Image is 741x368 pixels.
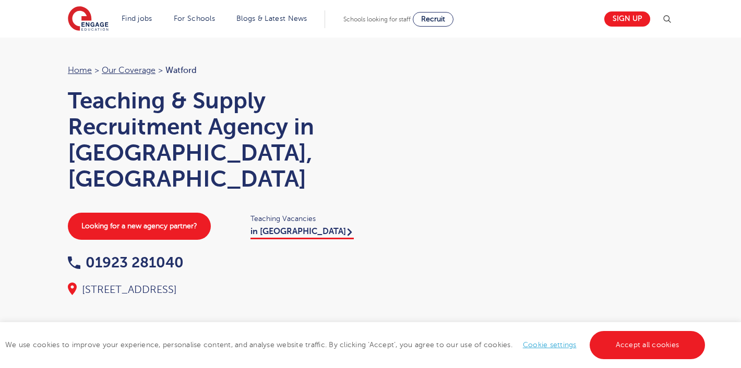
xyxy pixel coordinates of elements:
[250,213,360,225] span: Teaching Vacancies
[68,283,360,297] div: [STREET_ADDRESS]
[68,254,184,271] a: 01923 281040
[523,341,577,349] a: Cookie settings
[122,15,152,22] a: Find jobs
[68,64,360,77] nav: breadcrumb
[174,15,215,22] a: For Schools
[165,66,197,75] span: Watford
[5,341,708,349] span: We use cookies to improve your experience, personalise content, and analyse website traffic. By c...
[250,227,354,239] a: in [GEOGRAPHIC_DATA]
[421,15,445,23] span: Recruit
[68,88,360,192] h1: Teaching & Supply Recruitment Agency in [GEOGRAPHIC_DATA], [GEOGRAPHIC_DATA]
[413,12,453,27] a: Recruit
[236,15,307,22] a: Blogs & Latest News
[68,66,92,75] a: Home
[68,213,211,240] a: Looking for a new agency partner?
[158,66,163,75] span: >
[94,66,99,75] span: >
[102,66,156,75] a: Our coverage
[68,6,109,32] img: Engage Education
[343,16,411,23] span: Schools looking for staff
[590,331,706,359] a: Accept all cookies
[604,11,650,27] a: Sign up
